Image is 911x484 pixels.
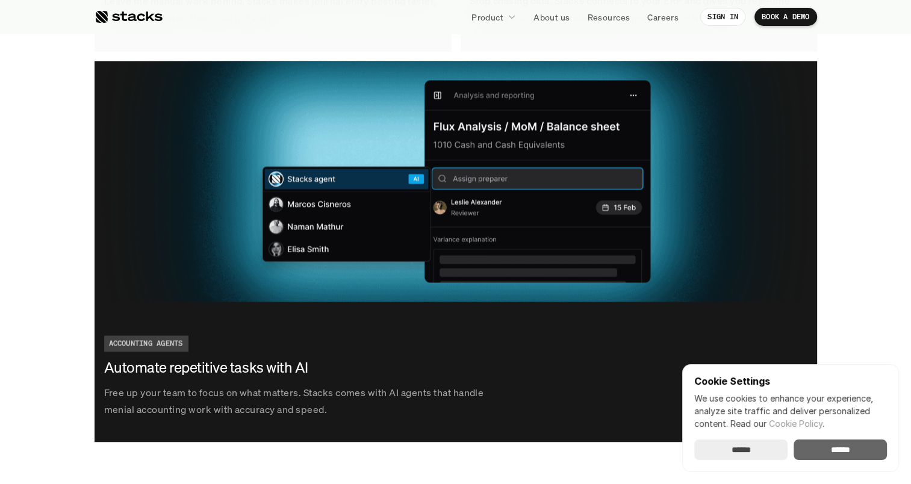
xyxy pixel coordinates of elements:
p: We use cookies to enhance your experience, analyze site traffic and deliver personalized content. [694,392,887,430]
a: Cookie Policy [769,418,822,429]
a: Free up your team to focus on what matters. Stacks comes with AI agents that handle menial accoun... [95,61,817,442]
span: Read our . [730,418,824,429]
a: Resources [580,6,637,28]
p: Careers [647,11,679,23]
a: Privacy Policy [142,279,195,287]
a: SIGN IN [700,8,745,26]
a: BOOK A DEMO [754,8,817,26]
p: Free up your team to focus on what matters. Stacks comes with AI agents that handle menial accoun... [104,383,496,418]
p: BOOK A DEMO [762,13,810,21]
h2: ACCOUNTING AGENTS [109,339,183,347]
a: About us [526,6,577,28]
p: About us [533,11,570,23]
p: Cookie Settings [694,376,887,386]
p: Resources [587,11,630,23]
a: Careers [640,6,686,28]
p: Product [471,11,503,23]
h3: Automate repetitive tasks with AI [104,357,435,377]
p: SIGN IN [707,13,738,21]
